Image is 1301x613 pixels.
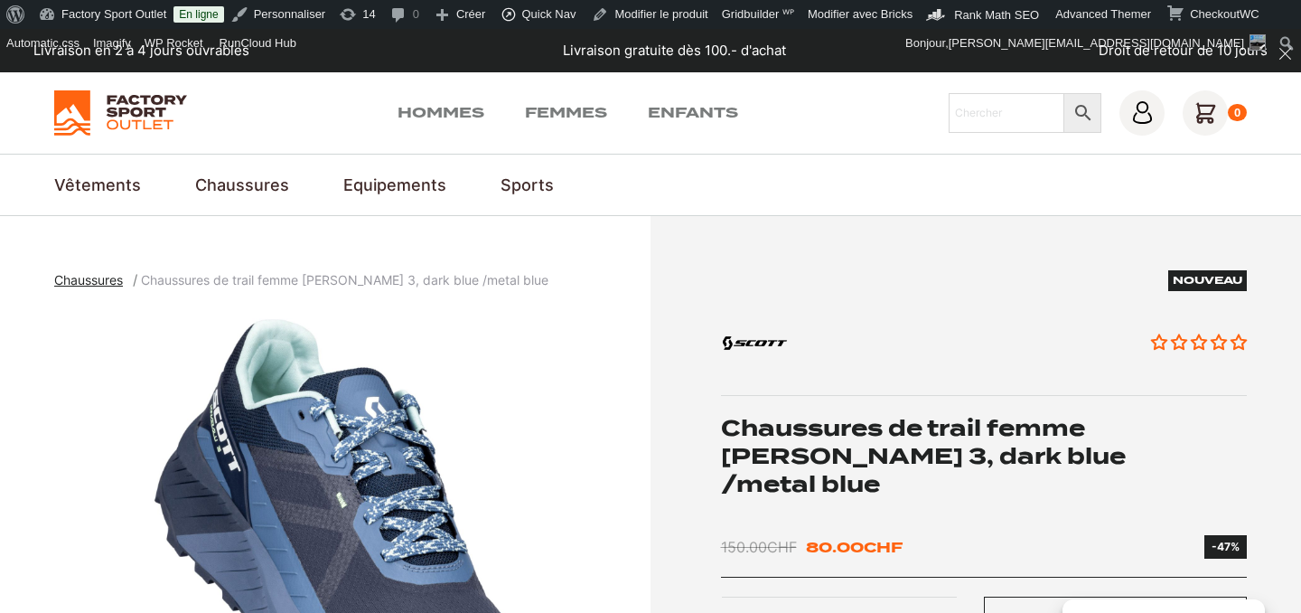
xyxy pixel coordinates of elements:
a: Imagify [87,29,138,58]
a: Hommes [398,102,484,124]
p: Livraison gratuite dès 100.- d'achat [563,41,786,61]
a: Equipements [343,173,446,197]
bdi: 150.00 [721,538,797,556]
div: 0 [1228,104,1247,122]
span: Nouveau [1173,273,1242,287]
a: Vêtements [54,173,141,197]
img: Factory Sport Outlet [54,90,187,136]
a: Enfants [648,102,738,124]
span: CHF [864,539,903,556]
span: [PERSON_NAME][EMAIL_ADDRESS][DOMAIN_NAME] [949,36,1244,50]
span: Rank Math SEO [954,8,1039,22]
a: Bonjour, [899,29,1273,58]
a: Chaussures [195,173,289,197]
a: WP Rocket [138,29,211,58]
bdi: 80.00 [806,539,903,556]
div: -47% [1212,539,1240,555]
a: En ligne [173,6,223,23]
h1: Chaussures de trail femme [PERSON_NAME] 3, dark blue /metal blue [721,414,1248,499]
input: Chercher [949,93,1065,133]
span: CHF [767,538,797,556]
a: Sports [501,173,554,197]
span: Chaussures de trail femme [PERSON_NAME] 3, dark blue /metal blue [141,272,548,288]
nav: breadcrumbs [54,270,548,291]
span: Chaussures [54,272,123,288]
div: RunCloud Hub [211,29,305,58]
a: Femmes [525,102,607,124]
a: Chaussures [54,272,133,288]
